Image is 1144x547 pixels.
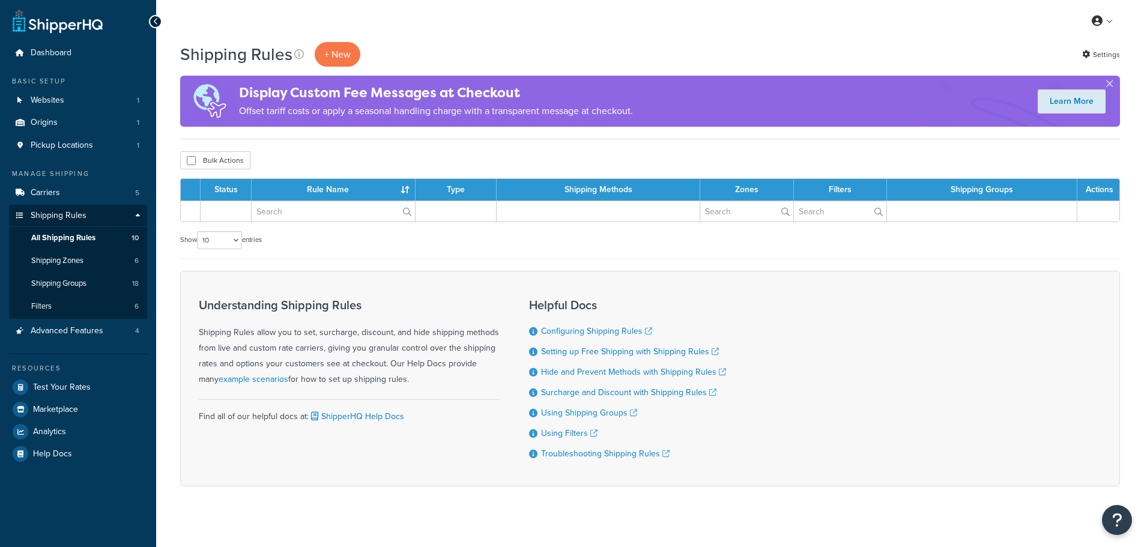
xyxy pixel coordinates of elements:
span: Shipping Groups [31,279,86,289]
button: Open Resource Center [1102,505,1132,535]
div: Shipping Rules allow you to set, surcharge, discount, and hide shipping methods from live and cus... [199,298,499,387]
li: Carriers [9,182,147,204]
select: Showentries [197,231,242,249]
span: Shipping Rules [31,211,86,221]
span: Origins [31,118,58,128]
a: Dashboard [9,42,147,64]
a: Filters 6 [9,295,147,318]
a: Hide and Prevent Methods with Shipping Rules [541,366,726,378]
span: 6 [135,256,139,266]
h1: Shipping Rules [180,43,292,66]
a: Using Filters [541,427,598,440]
span: 10 [132,233,139,243]
li: Filters [9,295,147,318]
span: All Shipping Rules [31,233,95,243]
a: Learn More [1038,89,1106,113]
li: Shipping Groups [9,273,147,295]
input: Search [794,201,886,222]
li: Websites [9,89,147,112]
th: Zones [700,179,794,201]
button: Bulk Actions [180,151,250,169]
th: Shipping Methods [497,179,700,201]
span: Websites [31,95,64,106]
a: example scenarios [219,373,288,385]
li: All Shipping Rules [9,227,147,249]
span: Shipping Zones [31,256,83,266]
a: Shipping Zones 6 [9,250,147,272]
a: Advanced Features 4 [9,320,147,342]
label: Show entries [180,231,262,249]
p: + New [315,42,360,67]
a: Pickup Locations 1 [9,134,147,157]
th: Filters [794,179,887,201]
span: 6 [135,301,139,312]
th: Actions [1077,179,1119,201]
div: Basic Setup [9,76,147,86]
a: Analytics [9,421,147,443]
li: Shipping Rules [9,205,147,319]
span: 1 [137,118,139,128]
span: Help Docs [33,449,72,459]
th: Shipping Groups [887,179,1077,201]
span: Test Your Rates [33,382,91,393]
input: Search [700,201,793,222]
li: Advanced Features [9,320,147,342]
li: Origins [9,112,147,134]
a: Troubleshooting Shipping Rules [541,447,670,460]
a: ShipperHQ Home [13,9,103,33]
li: Shipping Zones [9,250,147,272]
span: 1 [137,141,139,151]
div: Find all of our helpful docs at: [199,399,499,425]
th: Rule Name [252,179,416,201]
a: Using Shipping Groups [541,406,637,419]
h3: Understanding Shipping Rules [199,298,499,312]
a: Carriers 5 [9,182,147,204]
th: Status [201,179,252,201]
img: duties-banner-06bc72dcb5fe05cb3f9472aba00be2ae8eb53ab6f0d8bb03d382ba314ac3c341.png [180,76,239,127]
span: Analytics [33,427,66,437]
div: Manage Shipping [9,169,147,179]
a: Shipping Rules [9,205,147,227]
a: Setting up Free Shipping with Shipping Rules [541,345,719,358]
a: Surcharge and Discount with Shipping Rules [541,386,716,399]
a: All Shipping Rules 10 [9,227,147,249]
span: Carriers [31,188,60,198]
h3: Helpful Docs [529,298,726,312]
span: 5 [135,188,139,198]
a: Marketplace [9,399,147,420]
h4: Display Custom Fee Messages at Checkout [239,83,633,103]
a: Configuring Shipping Rules [541,325,652,337]
a: ShipperHQ Help Docs [309,410,404,423]
span: 18 [132,279,139,289]
span: Marketplace [33,405,78,415]
a: Websites 1 [9,89,147,112]
a: Settings [1082,46,1120,63]
a: Shipping Groups 18 [9,273,147,295]
span: Pickup Locations [31,141,93,151]
span: Dashboard [31,48,71,58]
span: Advanced Features [31,326,103,336]
div: Resources [9,363,147,373]
a: Help Docs [9,443,147,465]
a: Origins 1 [9,112,147,134]
span: 1 [137,95,139,106]
th: Type [416,179,497,201]
input: Search [252,201,415,222]
a: Test Your Rates [9,376,147,398]
li: Pickup Locations [9,134,147,157]
p: Offset tariff costs or apply a seasonal handling charge with a transparent message at checkout. [239,103,633,119]
span: Filters [31,301,52,312]
span: 4 [135,326,139,336]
